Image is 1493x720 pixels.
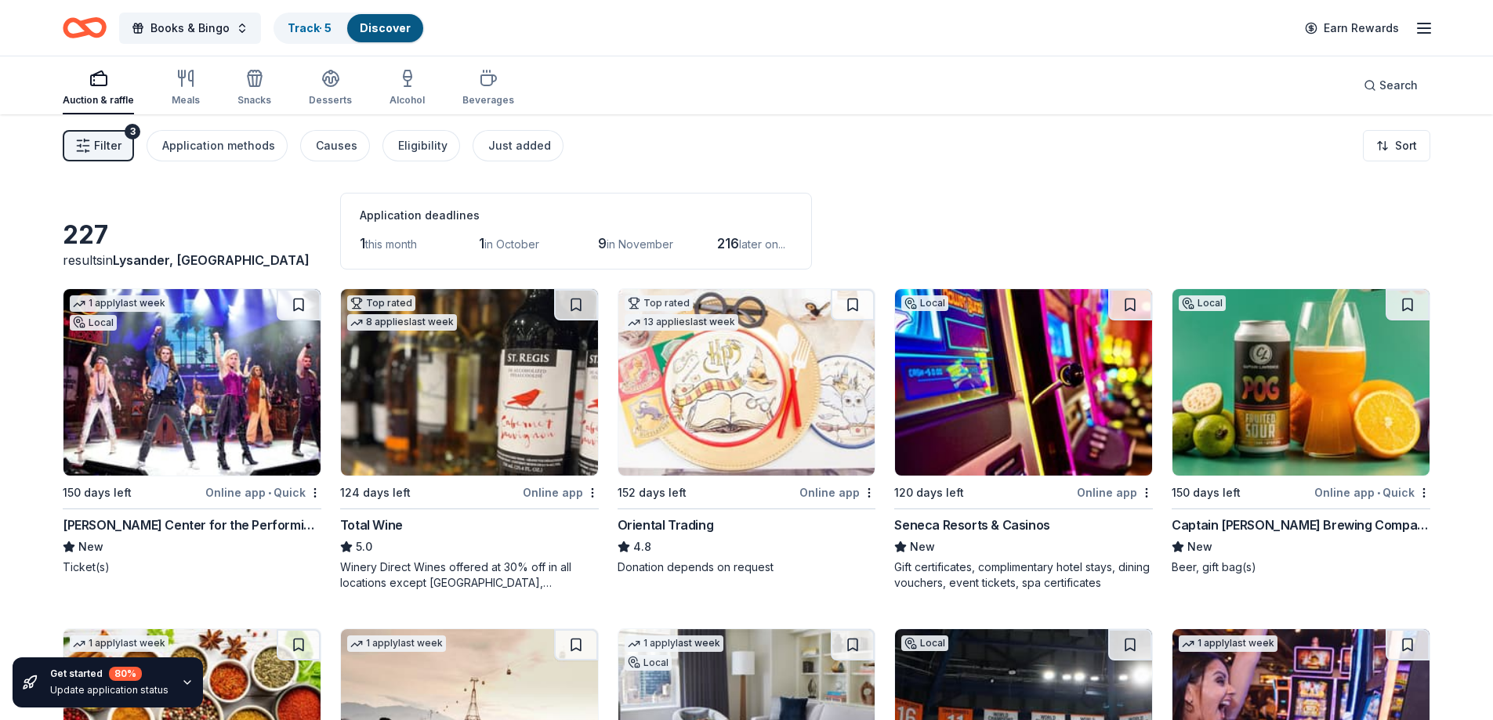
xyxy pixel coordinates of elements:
[360,206,792,225] div: Application deadlines
[205,483,321,502] div: Online app Quick
[390,63,425,114] button: Alcohol
[398,136,448,155] div: Eligibility
[70,635,169,652] div: 1 apply last week
[50,684,169,696] div: Update application status
[268,487,271,499] span: •
[625,314,738,331] div: 13 applies last week
[347,314,457,331] div: 8 applies last week
[1172,288,1430,575] a: Image for Captain Lawrence Brewing CompanyLocal150 days leftOnline app•QuickCaptain [PERSON_NAME]...
[63,219,321,251] div: 227
[894,516,1049,534] div: Seneca Resorts & Casinos
[340,288,599,591] a: Image for Total WineTop rated8 applieslast week124 days leftOnline appTotal Wine5.0Winery Direct ...
[1179,635,1277,652] div: 1 apply last week
[1314,483,1430,502] div: Online app Quick
[473,130,563,161] button: Just added
[63,516,321,534] div: [PERSON_NAME] Center for the Performing Arts
[462,63,514,114] button: Beverages
[523,483,599,502] div: Online app
[340,483,411,502] div: 124 days left
[316,136,357,155] div: Causes
[63,559,321,575] div: Ticket(s)
[147,130,288,161] button: Application methods
[1351,70,1430,101] button: Search
[94,136,121,155] span: Filter
[309,94,352,107] div: Desserts
[1379,76,1418,95] span: Search
[63,289,321,476] img: Image for Tilles Center for the Performing Arts
[360,21,411,34] a: Discover
[172,63,200,114] button: Meals
[309,63,352,114] button: Desserts
[607,237,673,251] span: in November
[341,289,598,476] img: Image for Total Wine
[625,295,693,311] div: Top rated
[894,288,1153,591] a: Image for Seneca Resorts & CasinosLocal120 days leftOnline appSeneca Resorts & CasinosNewGift cer...
[618,288,876,575] a: Image for Oriental TradingTop rated13 applieslast week152 days leftOnline appOriental Trading4.8D...
[340,516,403,534] div: Total Wine
[618,516,714,534] div: Oriental Trading
[382,130,460,161] button: Eligibility
[274,13,425,44] button: Track· 5Discover
[625,635,723,652] div: 1 apply last week
[63,251,321,270] div: results
[1296,14,1408,42] a: Earn Rewards
[347,295,415,311] div: Top rated
[910,537,935,556] span: New
[1172,289,1430,476] img: Image for Captain Lawrence Brewing Company
[618,483,687,502] div: 152 days left
[1172,516,1430,534] div: Captain [PERSON_NAME] Brewing Company
[1172,559,1430,575] div: Beer, gift bag(s)
[300,130,370,161] button: Causes
[70,315,117,331] div: Local
[484,237,539,251] span: in October
[633,537,651,556] span: 4.8
[109,667,142,681] div: 80 %
[70,295,169,312] div: 1 apply last week
[1172,483,1241,502] div: 150 days left
[390,94,425,107] div: Alcohol
[237,94,271,107] div: Snacks
[63,9,107,46] a: Home
[1187,537,1212,556] span: New
[901,295,948,311] div: Local
[288,21,332,34] a: Track· 5
[894,483,964,502] div: 120 days left
[618,559,876,575] div: Donation depends on request
[479,235,484,251] span: 1
[895,289,1152,476] img: Image for Seneca Resorts & Casinos
[347,635,446,652] div: 1 apply last week
[799,483,875,502] div: Online app
[356,537,372,556] span: 5.0
[63,483,132,502] div: 150 days left
[488,136,551,155] div: Just added
[150,19,230,38] span: Books & Bingo
[63,94,134,107] div: Auction & raffle
[598,235,607,251] span: 9
[113,252,310,268] span: Lysander, [GEOGRAPHIC_DATA]
[901,635,948,651] div: Local
[172,94,200,107] div: Meals
[119,13,261,44] button: Books & Bingo
[162,136,275,155] div: Application methods
[1179,295,1226,311] div: Local
[103,252,310,268] span: in
[1363,130,1430,161] button: Sort
[1377,487,1380,499] span: •
[1077,483,1153,502] div: Online app
[625,655,672,671] div: Local
[125,124,140,139] div: 3
[1395,136,1417,155] span: Sort
[462,94,514,107] div: Beverages
[618,289,875,476] img: Image for Oriental Trading
[78,537,103,556] span: New
[63,63,134,114] button: Auction & raffle
[717,235,739,251] span: 216
[365,237,417,251] span: this month
[63,288,321,575] a: Image for Tilles Center for the Performing Arts1 applylast weekLocal150 days leftOnline app•Quick...
[63,130,134,161] button: Filter3
[50,667,169,681] div: Get started
[340,559,599,591] div: Winery Direct Wines offered at 30% off in all locations except [GEOGRAPHIC_DATA], [GEOGRAPHIC_DAT...
[894,559,1153,591] div: Gift certificates, complimentary hotel stays, dining vouchers, event tickets, spa certificates
[739,237,785,251] span: later on...
[360,235,365,251] span: 1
